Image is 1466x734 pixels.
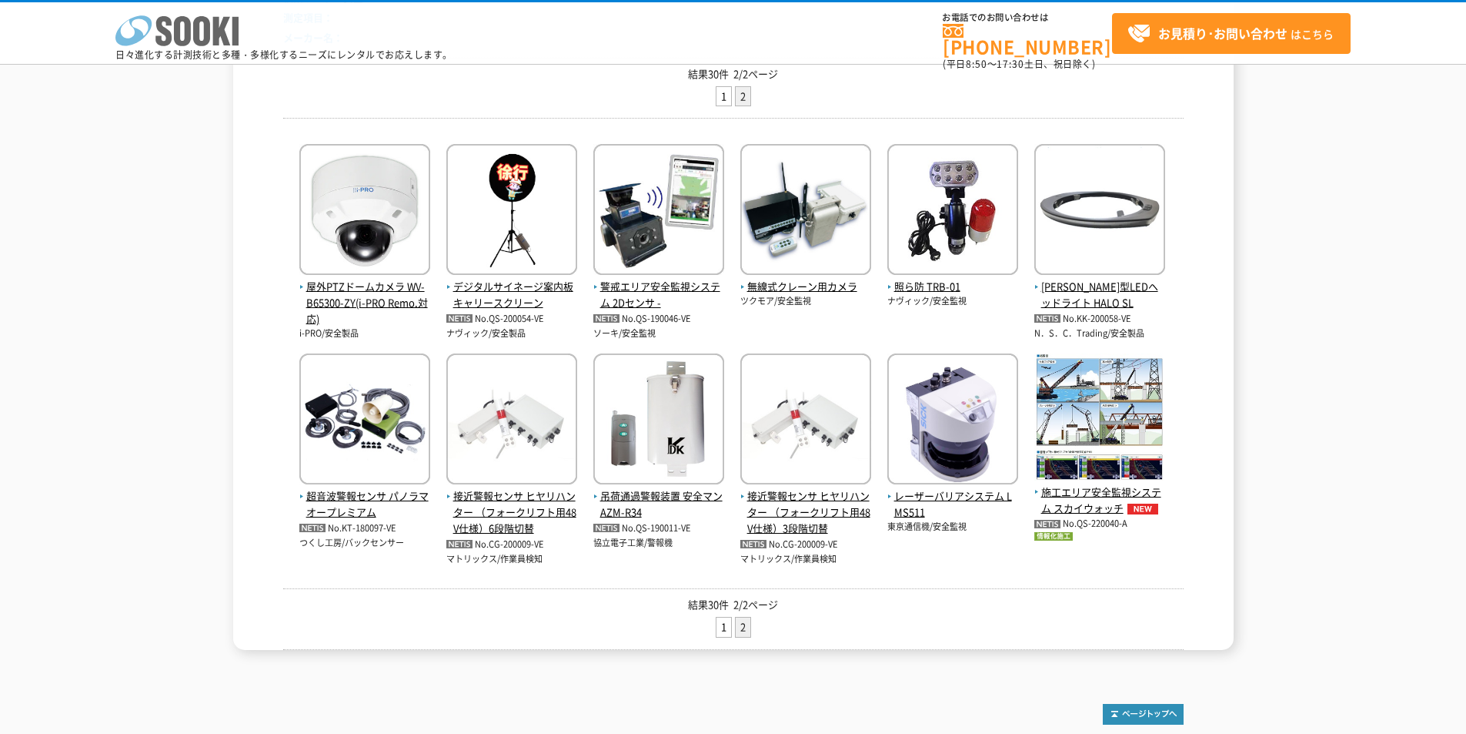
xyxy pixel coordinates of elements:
p: No.KK-200058-VE [1034,311,1165,327]
li: 2 [735,86,751,107]
p: No.QS-220040-A [1034,516,1165,532]
p: 日々進化する計測技術と多種・多様化するニーズにレンタルでお応えします。 [115,50,452,59]
strong: お見積り･お問い合わせ [1158,24,1287,42]
a: 警戒エリア安全監視システム 2Dセンサ - [593,263,724,311]
a: 1 [716,87,731,106]
span: レーザーバリアシステム LMS511 [887,488,1018,521]
a: [PERSON_NAME]型LEDヘッドライト HALO SL [1034,263,1165,311]
p: 協立電子工業/警報機 [593,537,724,550]
p: ナヴィック/安全監視 [887,295,1018,308]
img: （フォークリフト用48V仕様）6段階切替 [446,354,577,488]
p: No.QS-190011-VE [593,521,724,537]
p: ツクモア/安全監視 [740,295,871,308]
span: 接近警報センサ ヒヤリハンター （フォークリフト用48V仕様）3段階切替 [740,488,871,536]
p: No.QS-200054-VE [446,311,577,327]
p: No.KT-180097-VE [299,521,430,537]
a: 接近警報センサ ヒヤリハンター （フォークリフト用48V仕様）6段階切替 [446,473,577,537]
li: 2 [735,617,751,638]
a: 吊荷通過警報装置 安全マン AZM-R34 [593,473,724,521]
p: No.QS-190046-VE [593,311,724,327]
img: （フォークリフト用48V仕様）3段階切替 [740,354,871,488]
img: HALO SL [1034,144,1165,279]
p: ソーキ/安全監視 [593,327,724,340]
img: - [593,144,724,279]
span: 照ら防 TRB-01 [887,279,1018,295]
a: 超音波警報センサ パノラマオープレミアム [299,473,430,521]
span: 無線式クレーン用カメラ [740,279,871,295]
span: 警戒エリア安全監視システム 2Dセンサ - [593,279,724,311]
img: パノラマオープレミアム [299,354,430,488]
span: はこちら [1127,22,1334,45]
p: つくし工房/バックセンサー [299,537,430,550]
a: 無線式クレーン用カメラ [740,263,871,296]
p: No.CG-200009-VE [740,537,871,553]
img: WV-B65300-ZY(i-PRO Remo.対応) [299,144,430,279]
img: トップページへ [1103,704,1184,725]
a: 施工エリア安全監視システム スカイウォッチNEW [1034,468,1165,516]
span: デジタルサイネージ案内板 キャリースクリーン [446,279,577,311]
span: 吊荷通過警報装置 安全マン AZM-R34 [593,488,724,521]
span: 施工エリア安全監視システム スカイウォッチ [1034,484,1165,517]
span: (平日 ～ 土日、祝日除く) [943,57,1095,71]
img: NEW [1124,504,1162,514]
span: 17:30 [997,57,1024,71]
a: 屋外PTZドームカメラ WV-B65300-ZY(i-PRO Remo.対応) [299,263,430,327]
span: [PERSON_NAME]型LEDヘッドライト HALO SL [1034,279,1165,311]
span: 8:50 [966,57,987,71]
p: マトリックス/作業員検知 [740,553,871,566]
span: 接近警報センサ ヒヤリハンター （フォークリフト用48V仕様）6段階切替 [446,488,577,536]
span: 屋外PTZドームカメラ WV-B65300-ZY(i-PRO Remo.対応) [299,279,430,327]
span: お電話でのお問い合わせは [943,13,1112,22]
p: No.CG-200009-VE [446,537,577,553]
img: LMS511 [887,354,1018,488]
span: 超音波警報センサ パノラマオープレミアム [299,488,430,521]
img: TRB-01 [887,144,1018,279]
img: 情報化施工 [1034,532,1073,541]
p: マトリックス/作業員検知 [446,553,577,566]
a: お見積り･お問い合わせはこちら [1112,13,1351,54]
a: レーザーバリアシステム LMS511 [887,473,1018,521]
img: 施工エリア安全監視システム スカイウォッチ [1034,354,1165,484]
a: [PHONE_NUMBER] [943,24,1112,55]
a: デジタルサイネージ案内板 キャリースクリーン [446,263,577,311]
a: 照ら防 TRB-01 [887,263,1018,296]
a: 1 [716,618,731,637]
p: 結果30件 2/2ページ [283,66,1184,82]
img: AZM-R34 [593,354,724,488]
p: ナヴィック/安全製品 [446,327,577,340]
img: キャリースクリーン [446,144,577,279]
a: 接近警報センサ ヒヤリハンター （フォークリフト用48V仕様）3段階切替 [740,473,871,537]
p: 結果30件 2/2ページ [283,597,1184,613]
p: i-PRO/安全製品 [299,327,430,340]
p: 東京通信機/安全監視 [887,521,1018,534]
p: N．S．C．Trading/安全製品 [1034,327,1165,340]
